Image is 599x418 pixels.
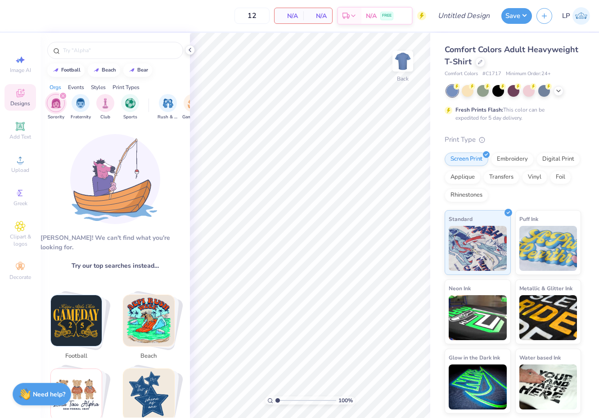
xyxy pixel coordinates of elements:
[234,8,270,24] input: – –
[158,94,178,121] button: filter button
[158,94,178,121] div: filter for Rush & Bid
[501,8,532,24] button: Save
[102,67,116,72] div: beach
[182,114,203,121] span: Game Day
[550,171,571,184] div: Foil
[72,261,159,270] span: Try our top searches instead…
[9,133,31,140] span: Add Text
[455,106,566,122] div: This color can be expedited for 5 day delivery.
[123,63,152,77] button: bear
[366,11,377,21] span: N/A
[47,63,85,77] button: football
[449,353,500,362] span: Glow in the Dark Ink
[88,63,120,77] button: beach
[449,364,507,409] img: Glow in the Dark Ink
[121,94,139,121] button: filter button
[61,67,81,72] div: football
[562,7,590,25] a: LP
[572,7,590,25] img: Leah Pratt
[445,70,478,78] span: Comfort Colors
[445,171,481,184] div: Applique
[309,11,327,21] span: N/A
[449,226,507,271] img: Standard
[71,94,91,121] button: filter button
[71,114,91,121] span: Fraternity
[519,226,577,271] img: Puff Ink
[14,200,27,207] span: Greek
[68,83,84,91] div: Events
[536,153,580,166] div: Digital Print
[280,11,298,21] span: N/A
[121,94,139,121] div: filter for Sports
[70,134,160,224] img: Loading...
[91,83,106,91] div: Styles
[483,171,519,184] div: Transfers
[519,353,561,362] span: Water based Ink
[71,94,91,121] div: filter for Fraternity
[445,44,578,67] span: Comfort Colors Adult Heavyweight T-Shirt
[52,67,59,73] img: trend_line.gif
[182,94,203,121] button: filter button
[10,100,30,107] span: Designs
[445,153,488,166] div: Screen Print
[62,46,177,55] input: Try "Alpha"
[562,11,570,21] span: LP
[522,171,547,184] div: Vinyl
[482,70,501,78] span: # C1717
[51,295,102,346] img: football
[449,295,507,340] img: Neon Ink
[123,295,174,346] img: beach
[125,98,135,108] img: Sports Image
[188,98,198,108] img: Game Day Image
[117,295,185,364] button: Stack Card Button beach
[491,153,534,166] div: Embroidery
[134,352,163,361] span: beach
[76,98,86,108] img: Fraternity Image
[519,295,577,340] img: Metallic & Glitter Ink
[33,390,65,399] strong: Need help?
[519,214,538,224] span: Puff Ink
[506,70,551,78] span: Minimum Order: 24 +
[96,94,114,121] button: filter button
[45,295,113,364] button: Stack Card Button football
[158,114,178,121] span: Rush & Bid
[182,94,203,121] div: filter for Game Day
[163,98,173,108] img: Rush & Bid Image
[445,135,581,145] div: Print Type
[113,83,140,91] div: Print Types
[123,114,137,121] span: Sports
[10,67,31,74] span: Image AI
[455,106,503,113] strong: Fresh Prints Flash:
[394,52,412,70] img: Back
[338,396,353,405] span: 100 %
[93,67,100,73] img: trend_line.gif
[397,75,409,83] div: Back
[449,214,473,224] span: Standard
[5,233,36,247] span: Clipart & logos
[431,7,497,25] input: Untitled Design
[137,67,148,72] div: bear
[519,283,572,293] span: Metallic & Glitter Ink
[449,283,471,293] span: Neon Ink
[51,98,61,108] img: Sorority Image
[47,94,65,121] button: filter button
[128,67,135,73] img: trend_line.gif
[11,166,29,174] span: Upload
[62,352,91,361] span: football
[41,233,190,252] div: [PERSON_NAME]! We can't find what you're looking for.
[48,114,64,121] span: Sorority
[445,189,488,202] div: Rhinestones
[100,98,110,108] img: Club Image
[9,274,31,281] span: Decorate
[47,94,65,121] div: filter for Sorority
[100,114,110,121] span: Club
[96,94,114,121] div: filter for Club
[50,83,61,91] div: Orgs
[519,364,577,409] img: Water based Ink
[382,13,392,19] span: FREE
